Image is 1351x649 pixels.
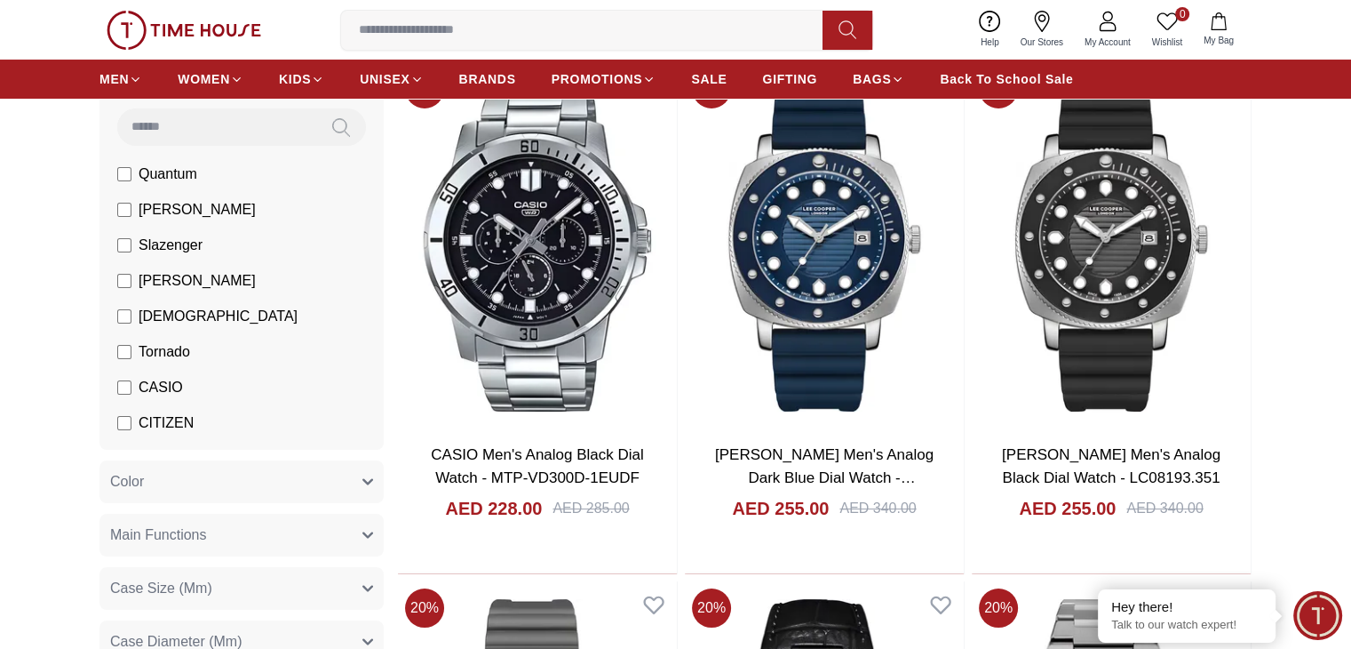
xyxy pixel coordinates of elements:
[99,567,384,610] button: Case Size (Mm)
[398,62,677,429] img: CASIO Men's Analog Black Dial Watch - MTP-VD300D-1EUDF
[1196,34,1241,47] span: My Bag
[691,70,727,88] span: SALE
[139,306,298,327] span: [DEMOGRAPHIC_DATA]
[940,63,1073,95] a: Back To School Sale
[732,496,829,521] h4: AED 255.00
[1010,7,1074,52] a: Our Stores
[360,63,423,95] a: UNISEX
[117,203,131,217] input: [PERSON_NAME]
[139,199,256,220] span: [PERSON_NAME]
[110,578,212,599] span: Case Size (Mm)
[1193,9,1244,51] button: My Bag
[99,70,129,88] span: MEN
[715,446,934,509] a: [PERSON_NAME] Men's Analog Dark Blue Dial Watch - LC08193.399
[691,63,727,95] a: SALE
[139,341,190,363] span: Tornado
[139,235,203,256] span: Slazenger
[178,63,243,95] a: WOMEN
[360,70,409,88] span: UNISEX
[762,63,817,95] a: GIFTING
[979,589,1018,628] span: 20 %
[279,63,324,95] a: KIDS
[117,167,131,181] input: Quantum
[1293,591,1342,640] div: Chat Widget
[459,63,516,95] a: BRANDS
[853,63,904,95] a: BAGS
[107,11,261,50] img: ...
[1126,498,1203,519] div: AED 340.00
[692,589,731,628] span: 20 %
[940,70,1073,88] span: Back To School Sale
[139,164,197,185] span: Quantum
[117,274,131,288] input: [PERSON_NAME]
[839,498,916,519] div: AED 340.00
[1013,36,1070,49] span: Our Stores
[178,70,230,88] span: WOMEN
[459,70,516,88] span: BRANDS
[970,7,1010,52] a: Help
[279,70,311,88] span: KIDS
[117,309,131,324] input: [DEMOGRAPHIC_DATA]
[117,381,131,395] input: CASIO
[139,448,188,469] span: GUESS
[431,446,643,486] a: CASIO Men's Analog Black Dial Watch - MTP-VD300D-1EUDF
[552,63,656,95] a: PROMOTIONS
[110,471,144,493] span: Color
[139,270,256,292] span: [PERSON_NAME]
[405,589,444,628] span: 20 %
[99,514,384,557] button: Main Functions
[1175,7,1189,21] span: 0
[552,70,643,88] span: PROMOTIONS
[1077,36,1138,49] span: My Account
[972,62,1251,429] img: Lee Cooper Men's Analog Black Dial Watch - LC08193.351
[685,62,964,429] img: Lee Cooper Men's Analog Dark Blue Dial Watch - LC08193.399
[117,416,131,430] input: CITIZEN
[117,345,131,359] input: Tornado
[110,525,207,546] span: Main Functions
[1019,496,1116,521] h4: AED 255.00
[99,461,384,503] button: Color
[1141,7,1193,52] a: 0Wishlist
[1111,598,1262,616] div: Hey there!
[139,377,183,398] span: CASIO
[1145,36,1189,49] span: Wishlist
[445,496,542,521] h4: AED 228.00
[853,70,891,88] span: BAGS
[1002,446,1220,486] a: [PERSON_NAME] Men's Analog Black Dial Watch - LC08193.351
[139,413,194,434] span: CITIZEN
[762,70,817,88] span: GIFTING
[99,63,142,95] a: MEN
[117,238,131,252] input: Slazenger
[1111,618,1262,633] p: Talk to our watch expert!
[974,36,1006,49] span: Help
[552,498,629,519] div: AED 285.00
